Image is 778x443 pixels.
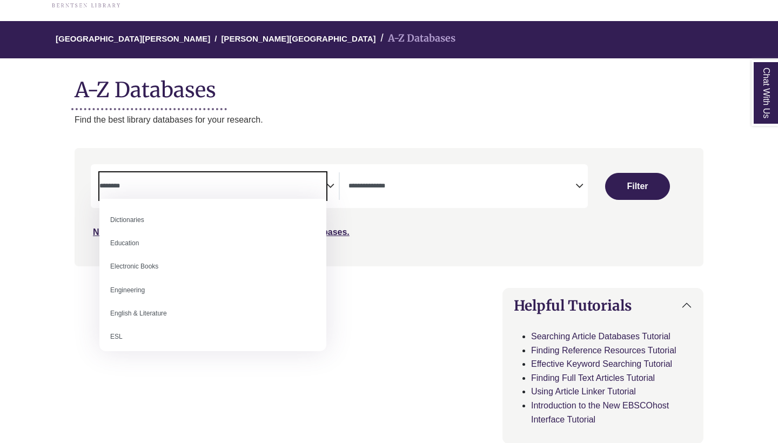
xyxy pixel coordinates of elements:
nav: breadcrumb [75,21,703,58]
p: Find the best library databases for your research. [75,113,703,127]
nav: Search filters [75,148,703,266]
a: Effective Keyword Searching Tutorial [531,359,672,368]
a: Searching Article Databases Tutorial [531,332,670,341]
a: Finding Full Text Articles Tutorial [531,373,655,382]
li: A-Z Databases [376,31,455,46]
li: Education [99,232,326,255]
a: Introduction to the New EBSCOhost Interface Tutorial [531,401,669,424]
li: Electronic Books [99,255,326,278]
a: [PERSON_NAME][GEOGRAPHIC_DATA] [221,32,375,43]
h1: A-Z Databases [75,69,703,102]
button: Helpful Tutorials [503,288,703,323]
div: Loading... [75,305,489,319]
a: Not sure where to start? Check our Recommended Databases. [93,227,350,237]
li: English & Literature [99,302,326,325]
a: [GEOGRAPHIC_DATA][PERSON_NAME] [56,32,210,43]
a: Using Article Linker Tutorial [531,387,636,396]
button: Submit for Search Results [605,173,670,200]
textarea: Filter [348,183,575,191]
a: Finding Reference Resources Tutorial [531,346,676,355]
textarea: Filter [99,183,326,191]
li: Engineering [99,279,326,302]
li: Dictionaries [99,209,326,232]
li: ESL [99,325,326,348]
